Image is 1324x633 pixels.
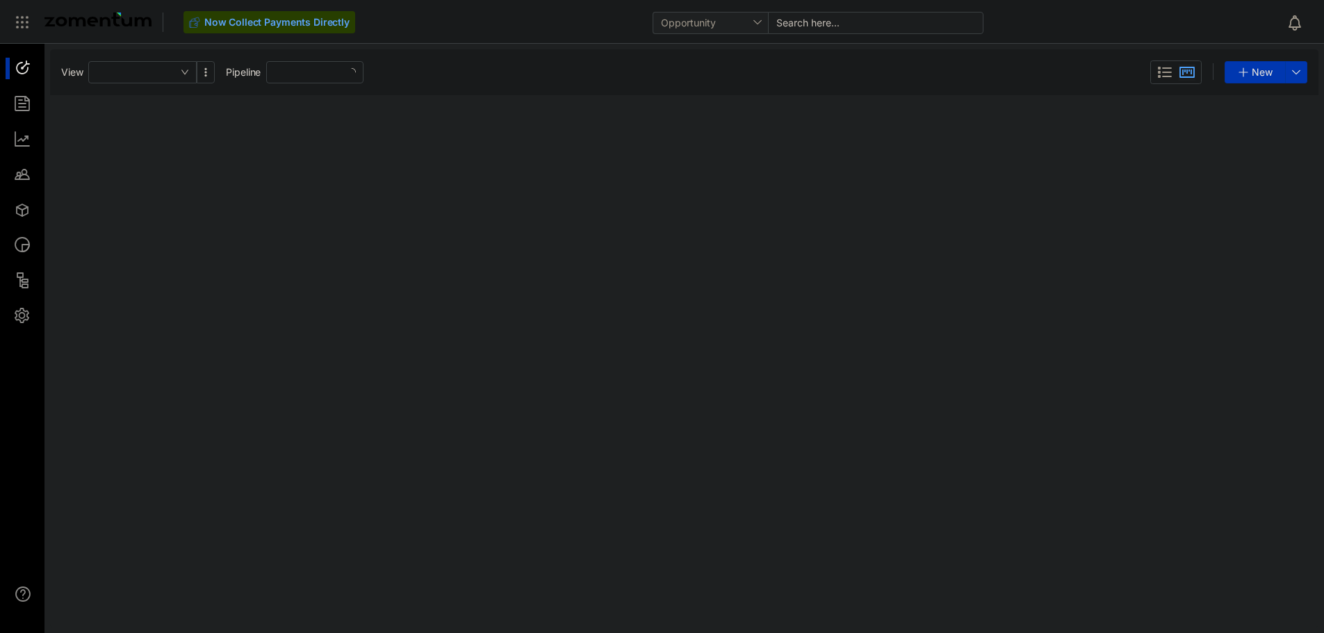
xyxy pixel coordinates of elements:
span: New [1252,65,1273,80]
img: Zomentum Logo [44,13,152,26]
span: loading [346,67,357,78]
span: Opportunity [661,13,761,33]
button: New [1225,61,1286,83]
span: Pipeline [226,65,261,79]
span: Now Collect Payments Directly [204,15,350,29]
button: Now Collect Payments Directly [183,11,355,33]
div: Notifications [1286,6,1314,38]
span: View [61,65,83,79]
